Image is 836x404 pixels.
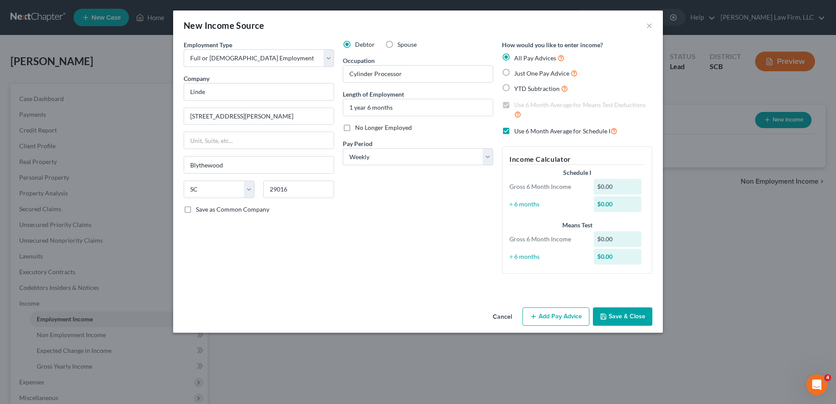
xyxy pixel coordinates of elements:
[184,83,334,101] input: Search company by name...
[514,85,560,92] span: YTD Subtraction
[824,374,831,381] span: 4
[594,231,642,247] div: $0.00
[522,307,589,326] button: Add Pay Advice
[509,221,645,230] div: Means Test
[184,108,334,125] input: Enter address...
[594,249,642,265] div: $0.00
[509,168,645,177] div: Schedule I
[505,235,589,244] div: Gross 6 Month Income
[343,90,404,99] label: Length of Employment
[184,19,265,31] div: New Income Source
[514,70,569,77] span: Just One Pay Advice
[343,66,493,82] input: --
[646,20,652,31] button: ×
[355,41,375,48] span: Debtor
[343,140,373,147] span: Pay Period
[343,99,493,116] input: ex: 2 years
[514,127,610,135] span: Use 6 Month Average for Schedule I
[355,124,412,131] span: No Longer Employed
[502,40,603,49] label: How would you like to enter income?
[184,75,209,82] span: Company
[505,182,589,191] div: Gross 6 Month Income
[196,205,269,213] span: Save as Common Company
[509,154,645,165] h5: Income Calculator
[806,374,827,395] iframe: Intercom live chat
[184,41,232,49] span: Employment Type
[343,56,375,65] label: Occupation
[514,101,646,108] span: Use 6 Month Average for Means Test Deductions
[184,157,334,173] input: Enter city...
[594,179,642,195] div: $0.00
[514,54,556,62] span: All Pay Advices
[486,308,519,326] button: Cancel
[594,196,642,212] div: $0.00
[505,200,589,209] div: ÷ 6 months
[184,132,334,149] input: Unit, Suite, etc...
[593,307,652,326] button: Save & Close
[505,252,589,261] div: ÷ 6 months
[397,41,417,48] span: Spouse
[263,181,334,198] input: Enter zip...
